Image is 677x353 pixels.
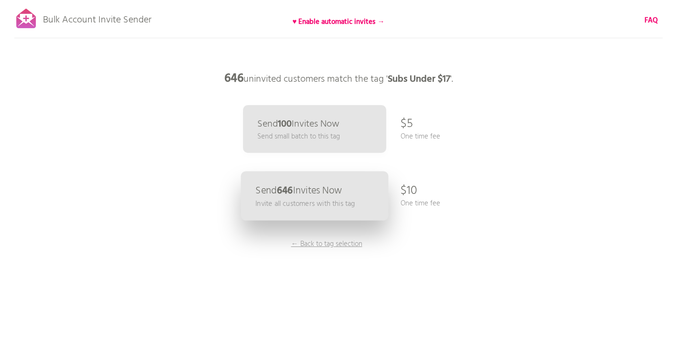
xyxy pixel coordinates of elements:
b: Subs Under $17 [388,72,450,87]
a: Send646Invites Now Invite all customers with this tag [241,171,389,221]
b: 646 [224,69,243,88]
p: ← Back to tag selection [291,239,362,249]
b: 100 [278,117,292,132]
a: FAQ [645,15,658,26]
p: One time fee [401,131,440,142]
p: Send Invites Now [255,186,342,196]
a: Send100Invites Now Send small batch to this tag [243,105,386,153]
p: Send Invites Now [257,119,339,129]
b: ♥ Enable automatic invites → [293,16,385,28]
p: Bulk Account Invite Sender [43,6,151,30]
p: uninvited customers match the tag ' '. [195,64,482,93]
p: Invite all customers with this tag [255,198,355,209]
p: Send small batch to this tag [257,131,340,142]
b: 646 [277,183,293,199]
p: $10 [401,177,417,205]
p: $5 [401,110,413,139]
p: One time fee [401,198,440,209]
